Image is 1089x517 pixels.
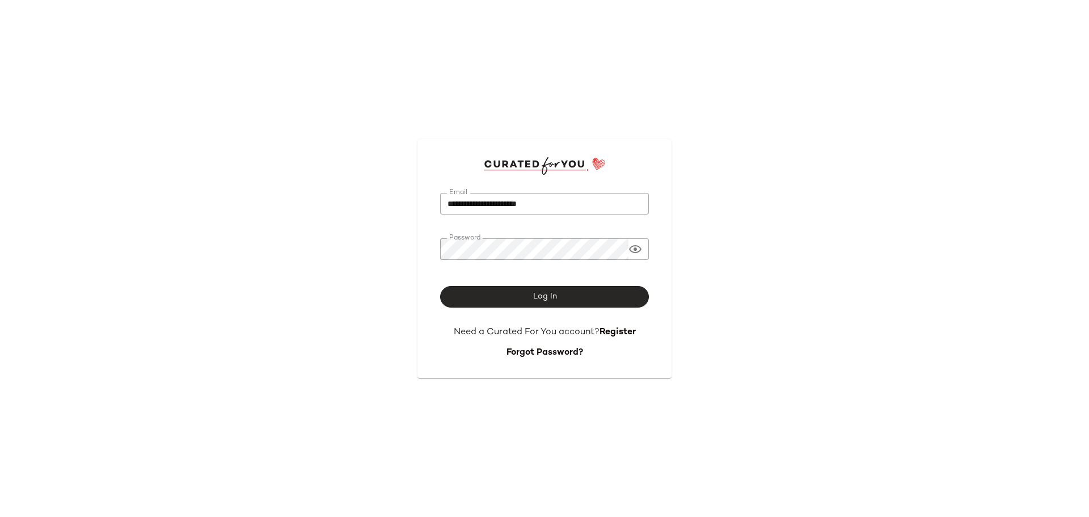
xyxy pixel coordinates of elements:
[440,286,649,308] button: Log In
[454,327,600,337] span: Need a Curated For You account?
[600,327,636,337] a: Register
[506,348,583,358] a: Forgot Password?
[484,157,606,174] img: cfy_login_logo.DGdB1djN.svg
[532,292,556,301] span: Log In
